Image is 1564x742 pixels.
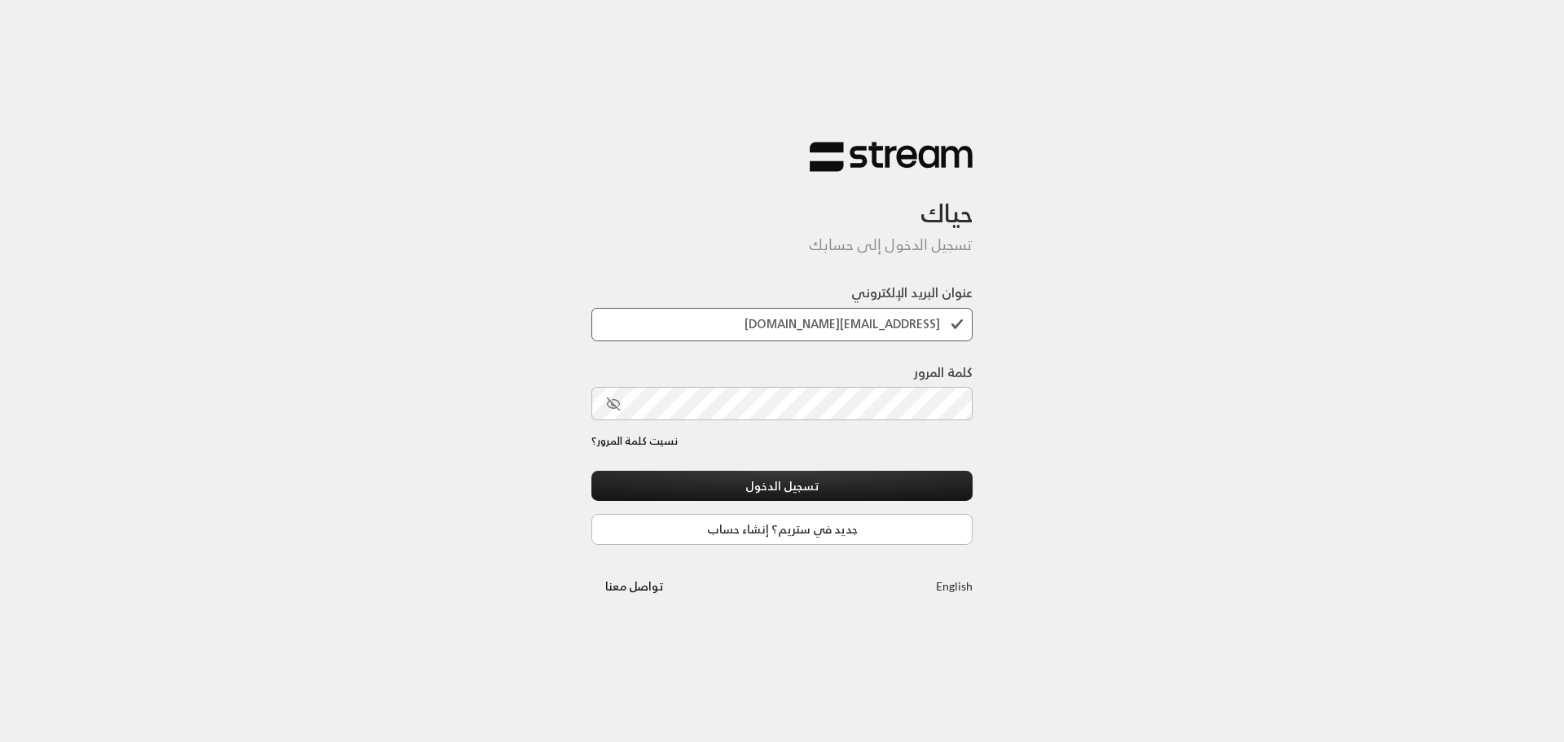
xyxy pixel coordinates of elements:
button: toggle password visibility [600,390,627,418]
input: اكتب بريدك الإلكتروني هنا [591,308,973,341]
button: تسجيل الدخول [591,471,973,501]
label: عنوان البريد الإلكتروني [851,283,973,302]
img: Stream Logo [810,141,973,173]
a: English [936,571,973,601]
a: جديد في ستريم؟ إنشاء حساب [591,514,973,544]
label: كلمة المرور [914,362,973,382]
h5: تسجيل الدخول إلى حسابك [591,236,973,254]
a: نسيت كلمة المرور؟ [591,433,678,450]
button: تواصل معنا [591,571,677,601]
h3: حياك [591,173,973,229]
a: تواصل معنا [591,576,677,596]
